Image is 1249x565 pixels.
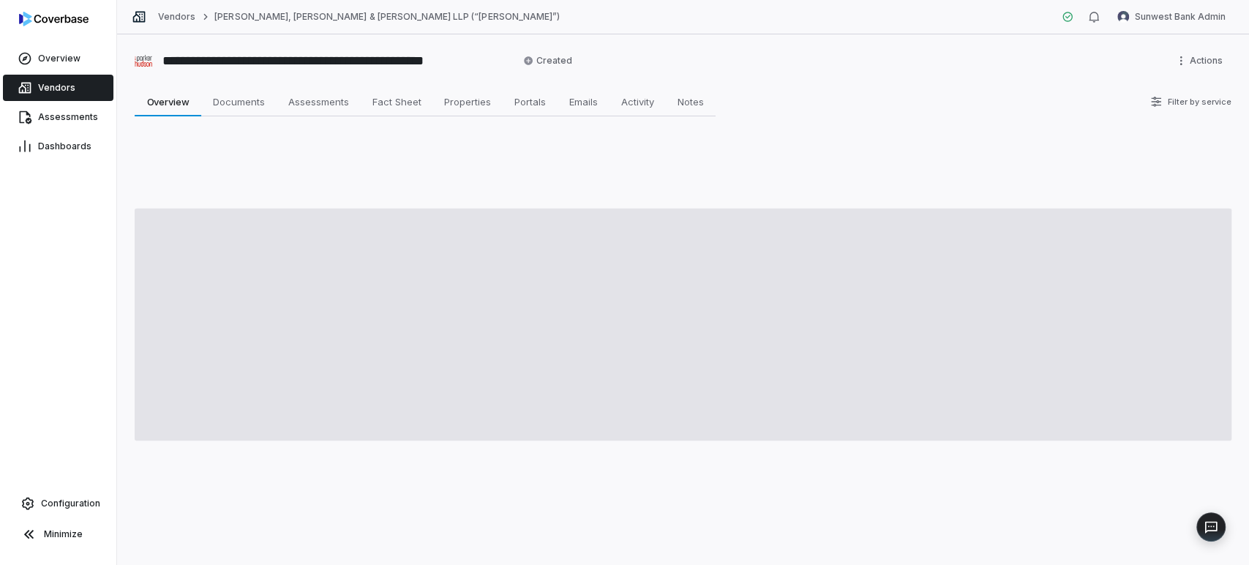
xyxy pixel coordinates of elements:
[158,11,195,23] a: Vendors
[44,528,83,540] span: Minimize
[3,133,113,160] a: Dashboards
[1135,11,1226,23] span: Sunwest Bank Admin
[3,75,113,101] a: Vendors
[1171,50,1231,72] button: More actions
[41,498,100,509] span: Configuration
[672,92,710,111] span: Notes
[438,92,497,111] span: Properties
[38,82,75,94] span: Vendors
[1146,89,1236,115] button: Filter by service
[19,12,89,26] img: logo-D7KZi-bG.svg
[214,11,560,23] a: [PERSON_NAME], [PERSON_NAME] & [PERSON_NAME] LLP (“[PERSON_NAME]”)
[38,111,98,123] span: Assessments
[523,55,572,67] span: Created
[367,92,427,111] span: Fact Sheet
[1109,6,1234,28] button: Sunwest Bank Admin avatarSunwest Bank Admin
[6,490,110,517] a: Configuration
[207,92,271,111] span: Documents
[615,92,660,111] span: Activity
[141,92,195,111] span: Overview
[3,45,113,72] a: Overview
[282,92,355,111] span: Assessments
[509,92,552,111] span: Portals
[563,92,604,111] span: Emails
[38,141,91,152] span: Dashboards
[3,104,113,130] a: Assessments
[6,520,110,549] button: Minimize
[38,53,80,64] span: Overview
[1117,11,1129,23] img: Sunwest Bank Admin avatar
